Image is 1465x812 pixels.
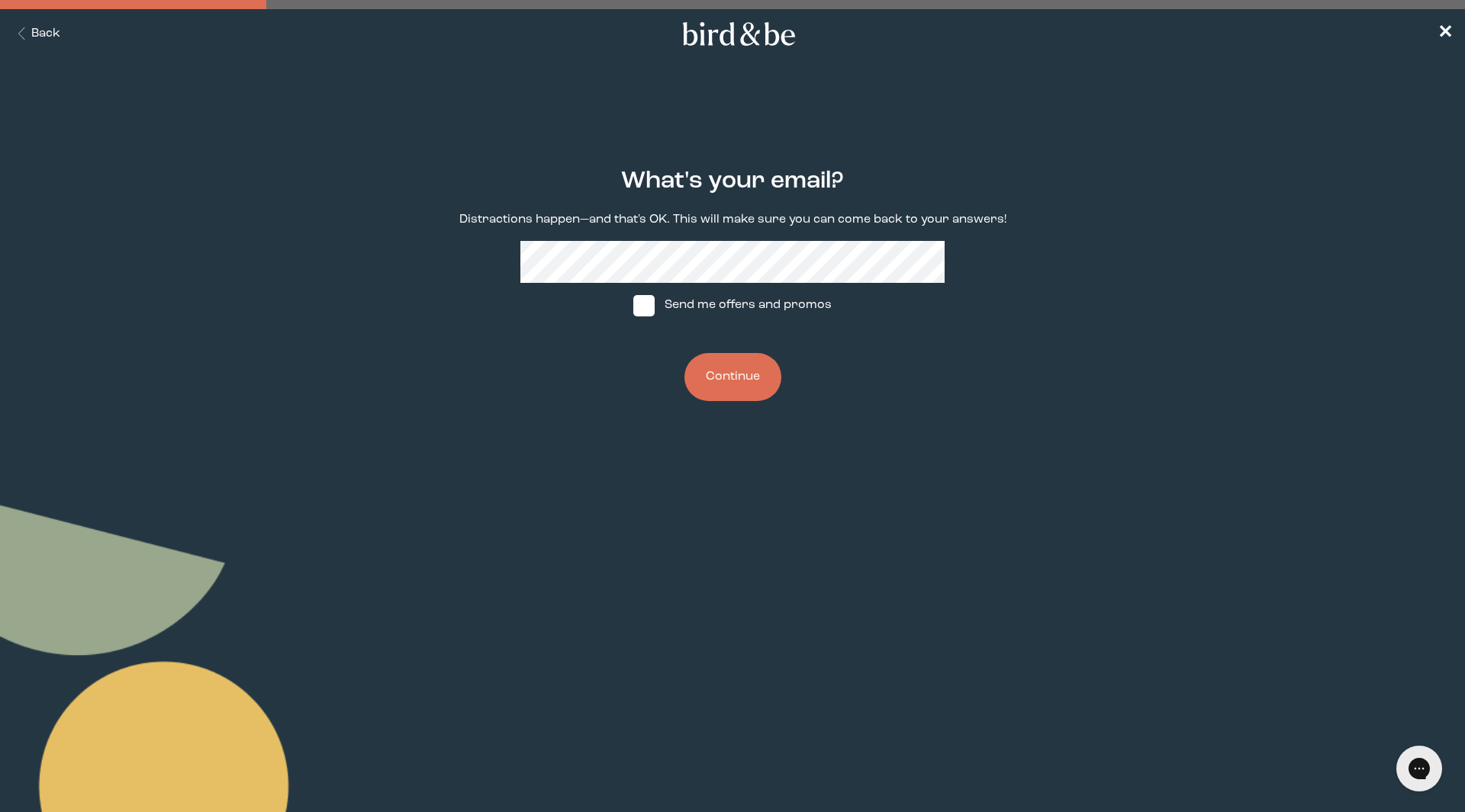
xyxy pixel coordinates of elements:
[1438,21,1453,47] a: ✕
[621,164,844,199] h2: What's your email?
[1389,740,1450,797] iframe: Gorgias live chat messenger
[1438,24,1453,43] span: ✕
[12,25,60,43] button: Back Button
[619,283,846,329] label: Send me offers and promos
[684,353,781,401] button: Continue
[459,211,1006,229] p: Distractions happen—and that's OK. This will make sure you can come back to your answers!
